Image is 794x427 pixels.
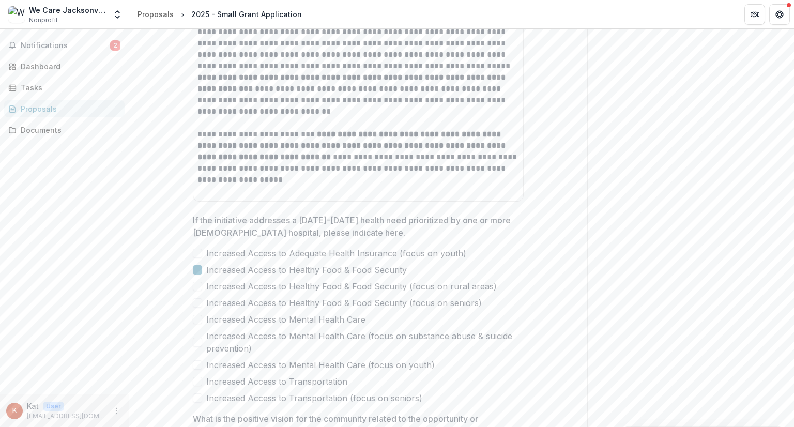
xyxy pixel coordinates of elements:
button: Partners [744,4,765,25]
img: We Care Jacksonville, Inc. [8,6,25,23]
span: Increased Access to Mental Health Care [206,313,365,326]
div: Proposals [21,103,116,114]
div: Kat [12,407,17,414]
div: Documents [21,125,116,135]
p: Kat [27,401,39,411]
a: Proposals [4,100,125,117]
nav: breadcrumb [133,7,306,22]
button: More [110,405,123,417]
p: If the initiative addresses a [DATE]-[DATE] health need prioritized by one or more [DEMOGRAPHIC_D... [193,214,517,239]
span: Increased Access to Healthy Food & Food Security (focus on seniors) [206,297,482,309]
div: We Care Jacksonville, Inc. [29,5,106,16]
a: Dashboard [4,58,125,75]
button: Notifications2 [4,37,125,54]
p: User [43,402,64,411]
a: Documents [4,121,125,139]
span: Increased Access to Transportation (focus on seniors) [206,392,422,404]
span: Increased Access to Transportation [206,375,347,388]
span: Increased Access to Mental Health Care (focus on youth) [206,359,435,371]
button: Open entity switcher [110,4,125,25]
div: Proposals [138,9,174,20]
span: Nonprofit [29,16,58,25]
span: Increased Access to Mental Health Care (focus on substance abuse & suicide prevention) [206,330,524,355]
a: Proposals [133,7,178,22]
a: Tasks [4,79,125,96]
div: Dashboard [21,61,116,72]
span: Increased Access to Healthy Food & Food Security (focus on rural areas) [206,280,497,293]
span: Notifications [21,41,110,50]
div: 2025 - Small Grant Application [191,9,302,20]
p: [EMAIL_ADDRESS][DOMAIN_NAME] [27,411,106,421]
div: Tasks [21,82,116,93]
span: Increased Access to Adequate Health Insurance (focus on youth) [206,247,466,260]
button: Get Help [769,4,790,25]
span: Increased Access to Healthy Food & Food Security [206,264,407,276]
span: 2 [110,40,120,51]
